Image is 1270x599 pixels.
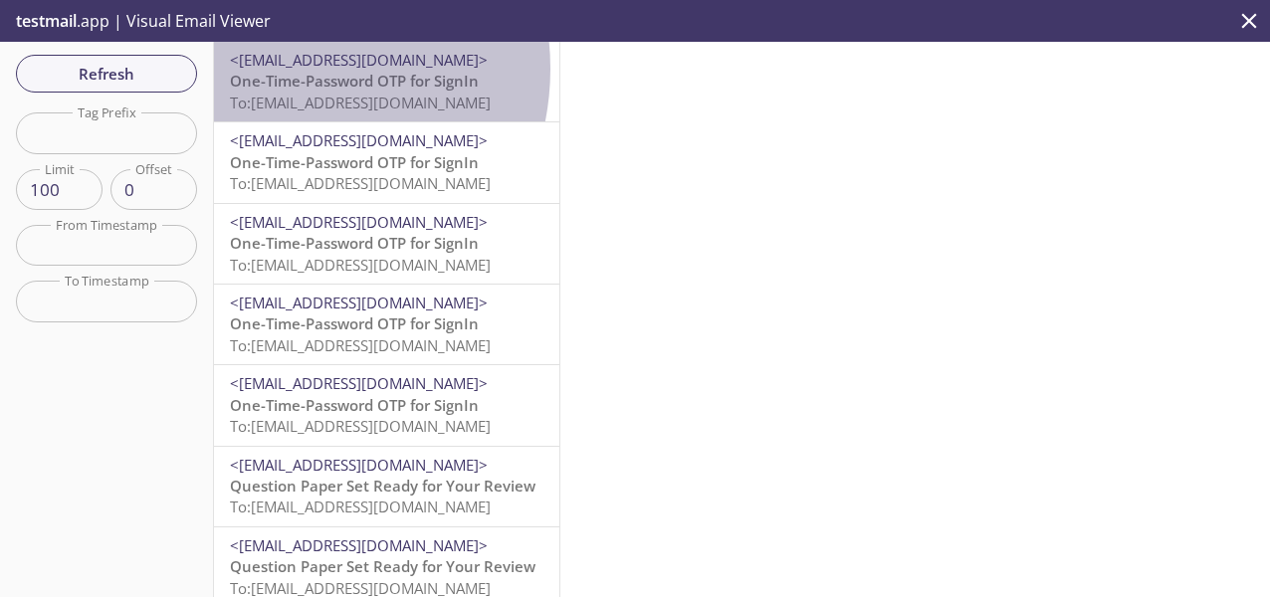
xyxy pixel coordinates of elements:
span: testmail [16,10,77,32]
span: <[EMAIL_ADDRESS][DOMAIN_NAME]> [230,50,488,70]
span: One-Time-Password OTP for SignIn [230,233,479,253]
button: Refresh [16,55,197,93]
div: <[EMAIL_ADDRESS][DOMAIN_NAME]>One-Time-Password OTP for SignInTo:[EMAIL_ADDRESS][DOMAIN_NAME] [214,42,559,121]
span: <[EMAIL_ADDRESS][DOMAIN_NAME]> [230,535,488,555]
span: One-Time-Password OTP for SignIn [230,313,479,333]
span: <[EMAIL_ADDRESS][DOMAIN_NAME]> [230,455,488,475]
span: One-Time-Password OTP for SignIn [230,152,479,172]
div: <[EMAIL_ADDRESS][DOMAIN_NAME]>One-Time-Password OTP for SignInTo:[EMAIL_ADDRESS][DOMAIN_NAME] [214,365,559,445]
span: Refresh [32,61,181,87]
span: One-Time-Password OTP for SignIn [230,71,479,91]
span: <[EMAIL_ADDRESS][DOMAIN_NAME]> [230,130,488,150]
span: <[EMAIL_ADDRESS][DOMAIN_NAME]> [230,373,488,393]
span: <[EMAIL_ADDRESS][DOMAIN_NAME]> [230,293,488,312]
span: To: [EMAIL_ADDRESS][DOMAIN_NAME] [230,416,491,436]
span: To: [EMAIL_ADDRESS][DOMAIN_NAME] [230,578,491,598]
span: One-Time-Password OTP for SignIn [230,395,479,415]
span: To: [EMAIL_ADDRESS][DOMAIN_NAME] [230,255,491,275]
div: <[EMAIL_ADDRESS][DOMAIN_NAME]>One-Time-Password OTP for SignInTo:[EMAIL_ADDRESS][DOMAIN_NAME] [214,122,559,202]
div: <[EMAIL_ADDRESS][DOMAIN_NAME]>One-Time-Password OTP for SignInTo:[EMAIL_ADDRESS][DOMAIN_NAME] [214,285,559,364]
span: To: [EMAIL_ADDRESS][DOMAIN_NAME] [230,173,491,193]
span: Question Paper Set Ready for Your Review [230,556,535,576]
div: <[EMAIL_ADDRESS][DOMAIN_NAME]>Question Paper Set Ready for Your ReviewTo:[EMAIL_ADDRESS][DOMAIN_N... [214,447,559,526]
span: Question Paper Set Ready for Your Review [230,476,535,496]
span: To: [EMAIL_ADDRESS][DOMAIN_NAME] [230,335,491,355]
span: To: [EMAIL_ADDRESS][DOMAIN_NAME] [230,93,491,112]
span: To: [EMAIL_ADDRESS][DOMAIN_NAME] [230,497,491,516]
div: <[EMAIL_ADDRESS][DOMAIN_NAME]>One-Time-Password OTP for SignInTo:[EMAIL_ADDRESS][DOMAIN_NAME] [214,204,559,284]
span: <[EMAIL_ADDRESS][DOMAIN_NAME]> [230,212,488,232]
